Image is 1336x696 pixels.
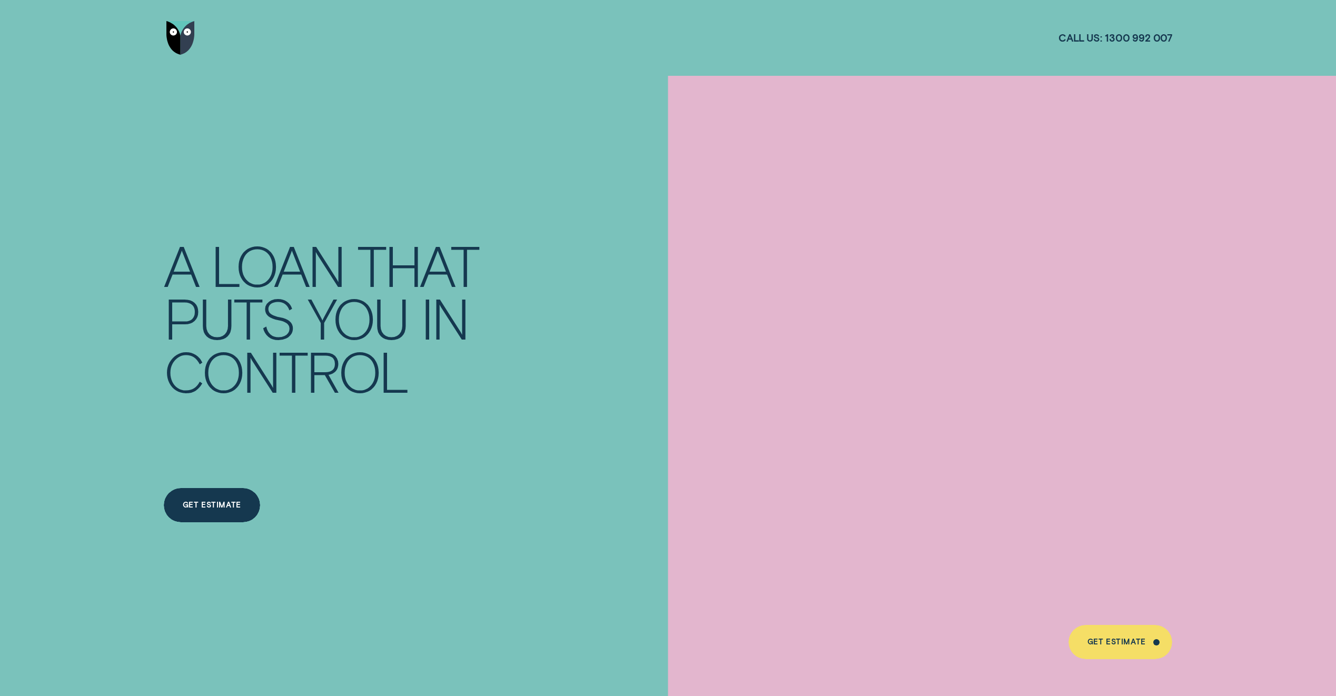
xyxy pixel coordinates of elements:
[164,488,260,522] a: Get Estimate
[164,238,492,396] h4: A LOAN THAT PUTS YOU IN CONTROL
[1058,31,1172,44] a: Call us:1300 992 007
[1105,31,1172,44] span: 1300 992 007
[1058,31,1102,44] span: Call us:
[166,21,195,55] img: Wisr
[1068,625,1172,659] a: Get Estimate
